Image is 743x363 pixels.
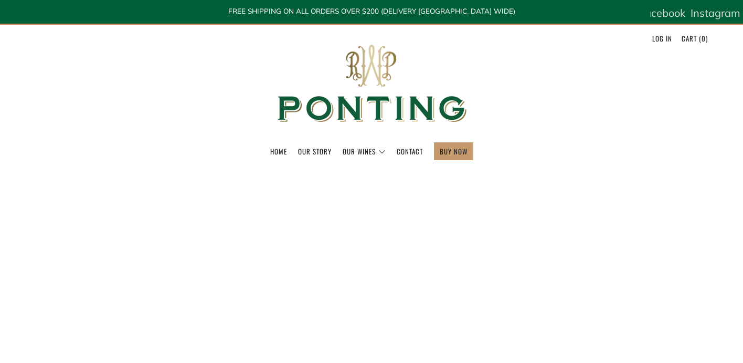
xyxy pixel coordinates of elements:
a: Contact [397,143,423,160]
a: Log in [652,30,672,47]
a: Cart (0) [682,30,708,47]
span: 0 [702,33,706,44]
a: Instagram [691,3,740,24]
a: Our Wines [343,143,386,160]
span: Facebook [639,6,685,19]
span: Instagram [691,6,740,19]
a: Home [270,143,287,160]
a: Facebook [639,3,685,24]
img: Ponting Wines [267,25,476,142]
a: Our Story [298,143,332,160]
a: BUY NOW [440,143,468,160]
